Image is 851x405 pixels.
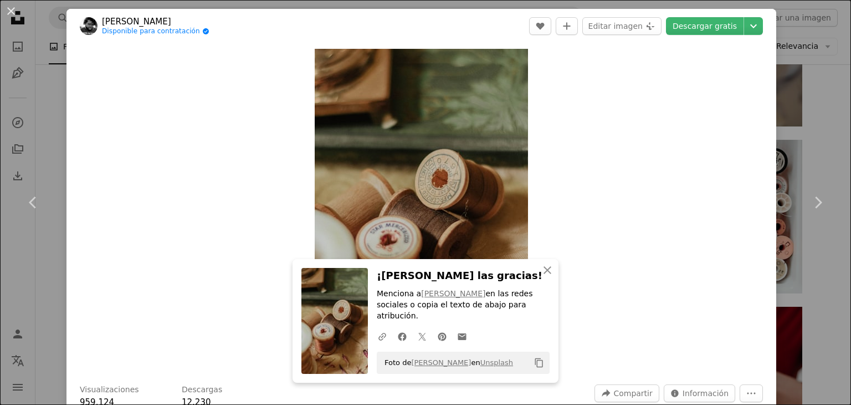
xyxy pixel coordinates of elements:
a: [PERSON_NAME] [102,16,209,27]
button: Estadísticas sobre esta imagen [664,384,735,402]
button: Añade a la colección [556,17,578,35]
img: Bobinas con roscas sobre superficie beige [315,49,528,371]
h3: Descargas [182,384,222,396]
a: Unsplash [480,358,513,367]
button: Editar imagen [582,17,662,35]
h3: Visualizaciones [80,384,139,396]
span: Compartir [613,385,652,402]
span: Información [683,385,729,402]
a: Siguiente [785,149,851,256]
span: Foto de en [379,354,513,372]
button: Elegir el tamaño de descarga [744,17,763,35]
a: [PERSON_NAME] [421,289,485,298]
button: Copiar al portapapeles [530,353,548,372]
p: Menciona a en las redes sociales o copia el texto de abajo para atribución. [377,288,550,322]
a: Comparte en Facebook [392,325,412,347]
a: Comparte en Twitter [412,325,432,347]
button: Más acciones [740,384,763,402]
button: Me gusta [529,17,551,35]
a: Comparte por correo electrónico [452,325,472,347]
img: Ve al perfil de Benigno Hoyuela [80,17,98,35]
button: Compartir esta imagen [594,384,659,402]
button: Ampliar en esta imagen [315,49,528,371]
a: Disponible para contratación [102,27,209,36]
a: Comparte en Pinterest [432,325,452,347]
a: Descargar gratis [666,17,744,35]
a: [PERSON_NAME] [411,358,471,367]
h3: ¡[PERSON_NAME] las gracias! [377,268,550,284]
